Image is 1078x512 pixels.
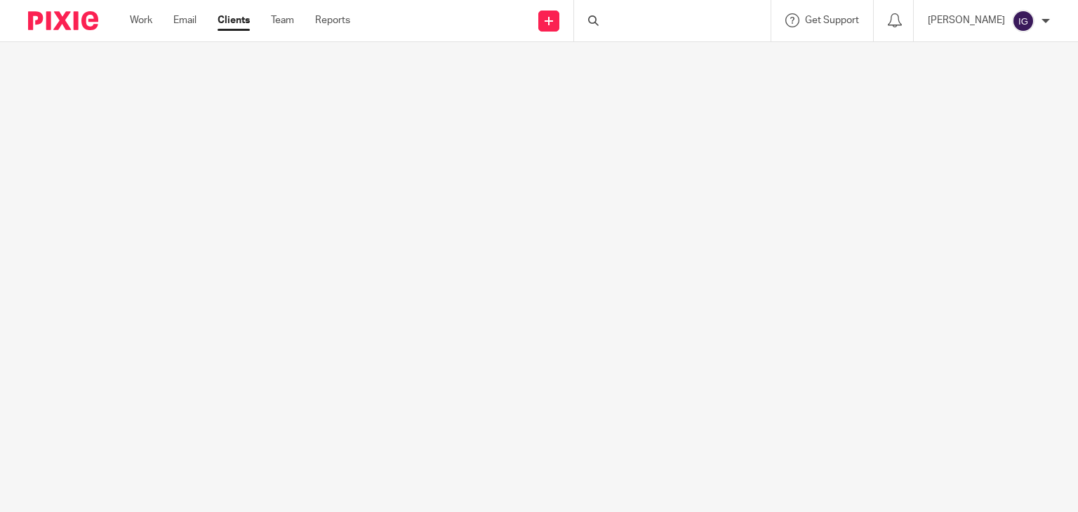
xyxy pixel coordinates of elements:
p: [PERSON_NAME] [928,13,1005,27]
img: Pixie [28,11,98,30]
img: svg%3E [1012,10,1034,32]
a: Work [130,13,152,27]
span: Get Support [805,15,859,25]
a: Reports [315,13,350,27]
a: Email [173,13,197,27]
a: Team [271,13,294,27]
a: Clients [218,13,250,27]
